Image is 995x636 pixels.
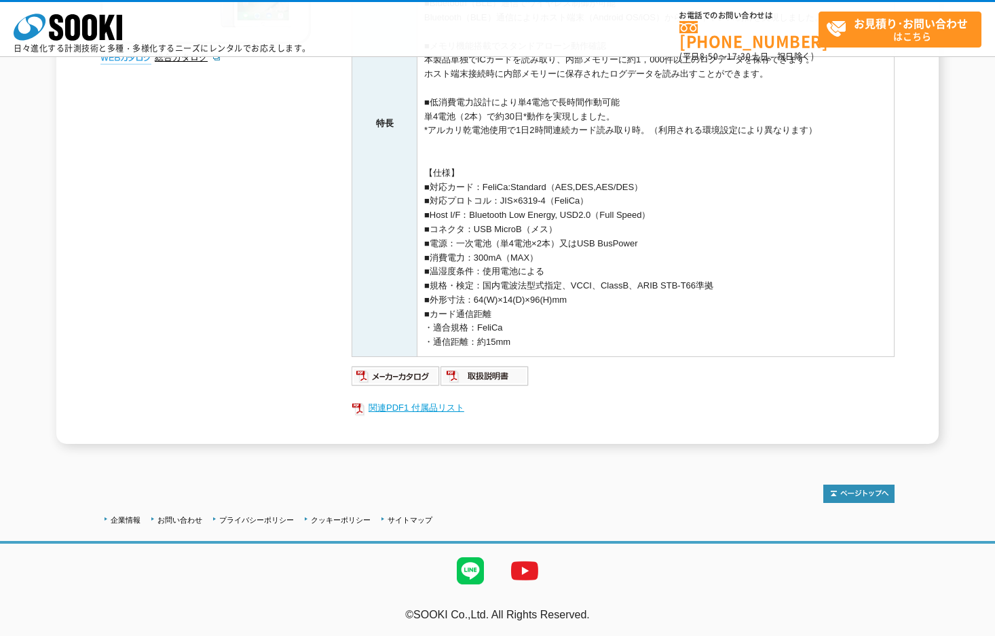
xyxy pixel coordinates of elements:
a: サイトマップ [388,516,432,524]
a: 取扱説明書 [440,374,529,384]
img: トップページへ [823,485,895,503]
span: 17:30 [727,50,751,62]
p: 日々進化する計測技術と多種・多様化するニーズにレンタルでお応えします。 [14,44,311,52]
img: 取扱説明書 [440,365,529,387]
span: 8:50 [700,50,719,62]
a: 企業情報 [111,516,140,524]
a: メーカーカタログ [352,374,440,384]
a: プライバシーポリシー [219,516,294,524]
span: お電話でのお問い合わせは [679,12,819,20]
a: テストMail [943,623,995,635]
img: YouTube [497,544,552,598]
img: メーカーカタログ [352,365,440,387]
img: LINE [443,544,497,598]
span: (平日 ～ 土日、祝日除く) [679,50,814,62]
strong: お見積り･お問い合わせ [854,15,968,31]
a: クッキーポリシー [311,516,371,524]
span: はこちら [826,12,981,46]
a: お見積り･お問い合わせはこちら [819,12,981,48]
a: お問い合わせ [157,516,202,524]
a: [PHONE_NUMBER] [679,21,819,49]
a: 関連PDF1 付属品リスト [352,399,895,417]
